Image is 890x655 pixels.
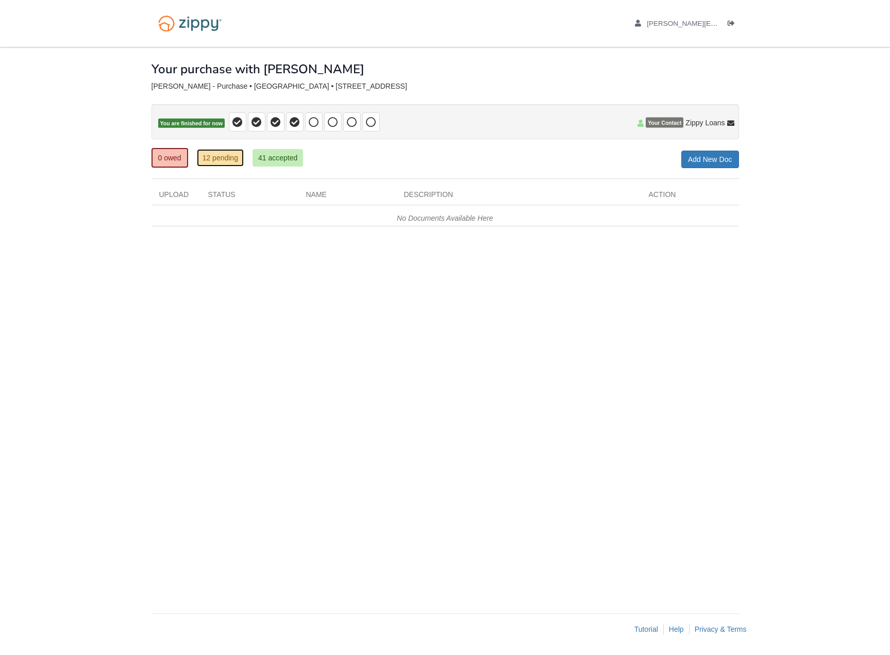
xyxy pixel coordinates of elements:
h1: Your purchase with [PERSON_NAME] [152,62,364,76]
a: Tutorial [634,625,658,633]
a: Add New Doc [681,151,739,168]
div: Description [396,189,641,205]
div: Action [641,189,739,205]
a: 12 pending [197,149,244,167]
span: Zippy Loans [685,118,725,128]
a: Privacy & Terms [695,625,747,633]
a: 0 owed [152,148,188,168]
a: Log out [728,20,739,30]
a: Help [669,625,684,633]
span: You are finished for now [158,119,225,128]
a: edit profile [635,20,822,30]
div: [PERSON_NAME] - Purchase • [GEOGRAPHIC_DATA] • [STREET_ADDRESS] [152,82,739,91]
a: 41 accepted [253,149,303,167]
div: Status [200,189,298,205]
div: Upload [152,189,200,205]
div: Name [298,189,396,205]
em: No Documents Available Here [397,214,493,222]
img: Logo [152,10,228,37]
span: Your Contact [646,118,683,128]
span: sanders.elise20@gmail.com [647,20,822,27]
